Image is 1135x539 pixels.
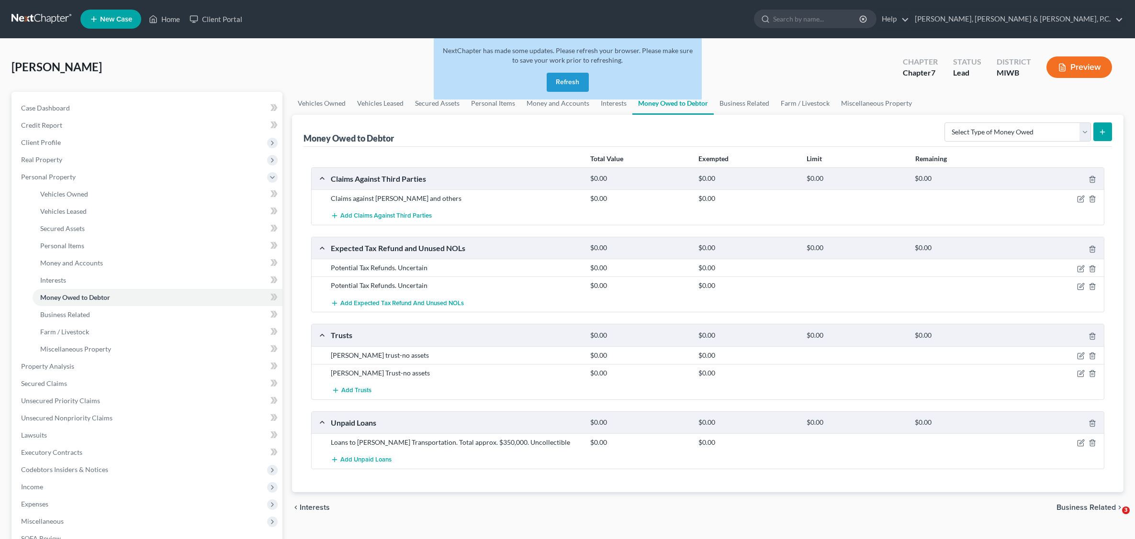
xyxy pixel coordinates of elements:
[33,254,282,272] a: Money and Accounts
[1046,56,1112,78] button: Preview
[21,121,62,129] span: Credit Report
[802,174,910,183] div: $0.00
[13,358,282,375] a: Property Analysis
[807,154,822,163] strong: Limit
[33,237,282,254] a: Personal Items
[1056,504,1124,511] button: Business Related chevron_right
[326,263,585,273] div: Potential Tax Refunds. Uncertain
[40,224,85,232] span: Secured Assets
[997,56,1031,67] div: District
[40,345,111,353] span: Miscellaneous Property
[409,92,465,115] a: Secured Assets
[585,174,694,183] div: $0.00
[292,92,351,115] a: Vehicles Owned
[40,328,89,336] span: Farm / Livestock
[802,331,910,340] div: $0.00
[331,207,432,225] button: Add Claims Against Third Parties
[877,11,909,28] a: Help
[773,10,861,28] input: Search by name...
[326,438,585,447] div: Loans to [PERSON_NAME] Transportation. Total approx. $350,000. Uncollectible
[953,67,981,78] div: Lead
[910,243,1018,253] div: $0.00
[33,323,282,341] a: Farm / Livestock
[144,11,185,28] a: Home
[698,154,729,163] strong: Exempted
[802,243,910,253] div: $0.00
[1122,506,1130,514] span: 3
[694,418,802,427] div: $0.00
[33,220,282,237] a: Secured Assets
[326,418,585,428] div: Unpaid Loans
[40,207,87,215] span: Vehicles Leased
[585,243,694,253] div: $0.00
[21,362,74,370] span: Property Analysis
[33,272,282,289] a: Interests
[185,11,247,28] a: Client Portal
[13,427,282,444] a: Lawsuits
[340,212,432,220] span: Add Claims Against Third Parties
[21,138,61,146] span: Client Profile
[40,242,84,250] span: Personal Items
[21,173,76,181] span: Personal Property
[21,396,100,405] span: Unsecured Priority Claims
[590,154,623,163] strong: Total Value
[585,263,694,273] div: $0.00
[1116,504,1124,511] i: chevron_right
[547,73,589,92] button: Refresh
[331,451,392,469] button: Add Unpaid Loans
[775,92,835,115] a: Farm / Livestock
[326,194,585,203] div: Claims against [PERSON_NAME] and others
[585,351,694,360] div: $0.00
[331,294,464,312] button: Add Expected Tax Refund and Unused NOLs
[13,375,282,392] a: Secured Claims
[300,504,330,511] span: Interests
[326,330,585,340] div: Trusts
[694,281,802,290] div: $0.00
[21,431,47,439] span: Lawsuits
[694,331,802,340] div: $0.00
[292,504,330,511] button: chevron_left Interests
[303,132,396,144] div: Money Owed to Debtor
[292,504,300,511] i: chevron_left
[585,368,694,378] div: $0.00
[953,56,981,67] div: Status
[33,306,282,323] a: Business Related
[326,351,585,360] div: [PERSON_NAME] trust-no assets
[915,154,947,163] strong: Remaining
[40,310,90,319] span: Business Related
[903,56,938,67] div: Chapter
[694,243,802,253] div: $0.00
[21,379,67,387] span: Secured Claims
[33,186,282,203] a: Vehicles Owned
[33,289,282,306] a: Money Owed to Debtor
[13,117,282,134] a: Credit Report
[340,299,464,307] span: Add Expected Tax Refund and Unused NOLs
[40,276,66,284] span: Interests
[585,194,694,203] div: $0.00
[903,67,938,78] div: Chapter
[13,392,282,409] a: Unsecured Priority Claims
[340,456,392,464] span: Add Unpaid Loans
[33,203,282,220] a: Vehicles Leased
[100,16,132,23] span: New Case
[21,517,64,525] span: Miscellaneous
[21,465,108,473] span: Codebtors Insiders & Notices
[326,174,585,184] div: Claims Against Third Parties
[585,418,694,427] div: $0.00
[33,341,282,358] a: Miscellaneous Property
[694,174,802,183] div: $0.00
[21,155,62,164] span: Real Property
[40,259,103,267] span: Money and Accounts
[585,331,694,340] div: $0.00
[13,444,282,461] a: Executory Contracts
[21,448,82,456] span: Executory Contracts
[910,331,1018,340] div: $0.00
[694,438,802,447] div: $0.00
[443,46,693,64] span: NextChapter has made some updates. Please refresh your browser. Please make sure to save your wor...
[326,368,585,378] div: [PERSON_NAME] Trust-no assets
[802,418,910,427] div: $0.00
[910,11,1123,28] a: [PERSON_NAME], [PERSON_NAME] & [PERSON_NAME], P.C.
[694,368,802,378] div: $0.00
[21,104,70,112] span: Case Dashboard
[40,190,88,198] span: Vehicles Owned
